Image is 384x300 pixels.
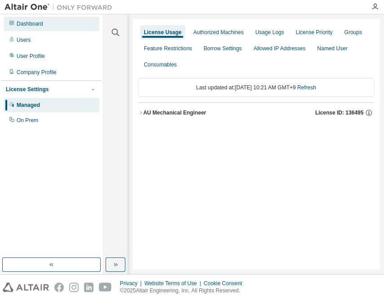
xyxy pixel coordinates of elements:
[203,280,247,287] div: Cookie Consent
[144,61,177,68] div: Consumables
[255,29,284,36] div: Usage Logs
[120,280,144,287] div: Privacy
[17,69,57,76] div: Company Profile
[84,282,93,292] img: linkedin.svg
[120,287,247,295] p: © 2025 Altair Engineering, Inc. All Rights Reserved.
[4,3,117,12] img: Altair One
[144,280,203,287] div: Website Terms of Use
[138,78,374,97] div: Last updated at: [DATE] 10:21 AM GMT+9
[6,86,49,93] div: License Settings
[17,36,31,44] div: Users
[17,53,45,60] div: User Profile
[17,101,40,109] div: Managed
[296,29,332,36] div: License Priority
[17,20,43,27] div: Dashboard
[144,29,181,36] div: License Usage
[193,29,243,36] div: Authorized Machines
[3,282,49,292] img: altair_logo.svg
[138,103,374,123] button: AU Mechanical EngineerLicense ID: 136495
[144,45,192,52] div: Feature Restrictions
[17,117,38,124] div: On Prem
[203,45,242,52] div: Borrow Settings
[297,84,316,91] a: Refresh
[315,109,363,116] span: License ID: 136495
[253,45,305,52] div: Allowed IP Addresses
[54,282,64,292] img: facebook.svg
[69,282,79,292] img: instagram.svg
[344,29,362,36] div: Groups
[317,45,347,52] div: Named User
[143,109,206,116] div: AU Mechanical Engineer
[99,282,112,292] img: youtube.svg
